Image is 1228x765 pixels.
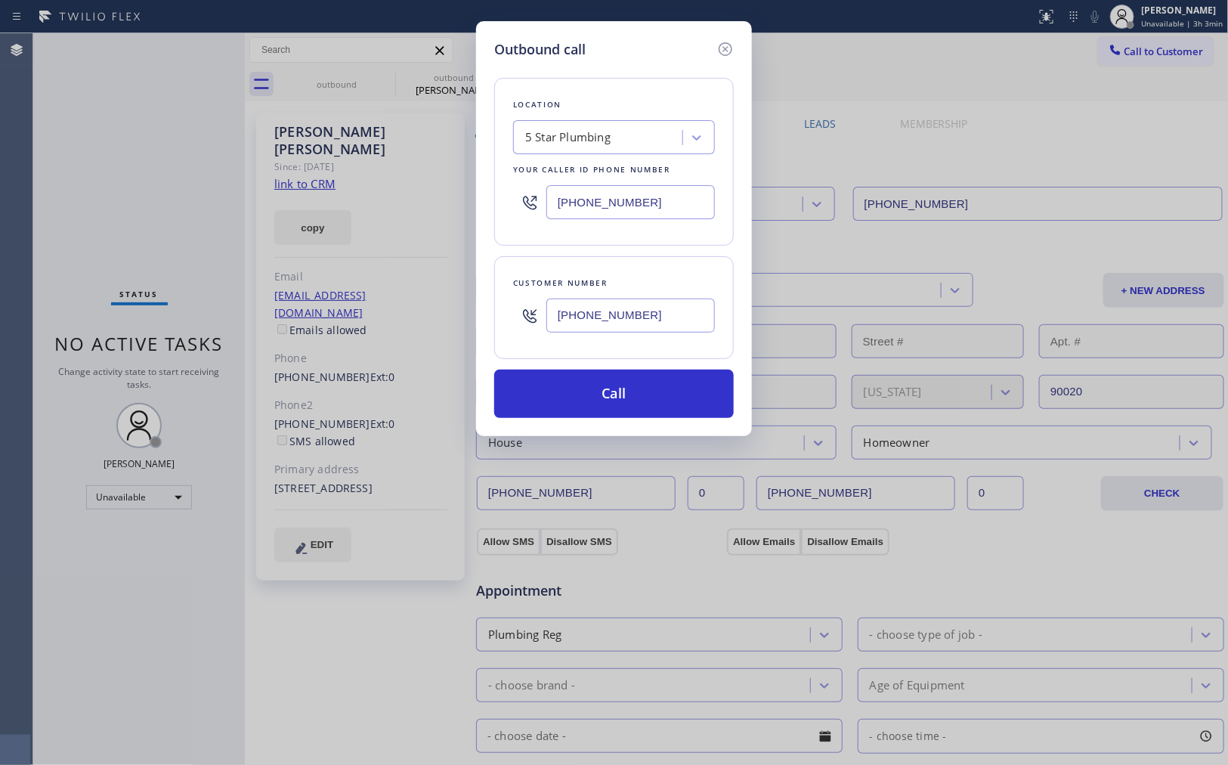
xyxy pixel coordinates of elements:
h5: Outbound call [494,39,586,60]
input: (123) 456-7890 [546,185,715,219]
div: Your caller id phone number [513,162,715,178]
div: Customer number [513,275,715,291]
div: 5 Star Plumbing [525,129,611,147]
input: (123) 456-7890 [546,299,715,333]
div: Location [513,97,715,113]
button: Call [494,370,734,418]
